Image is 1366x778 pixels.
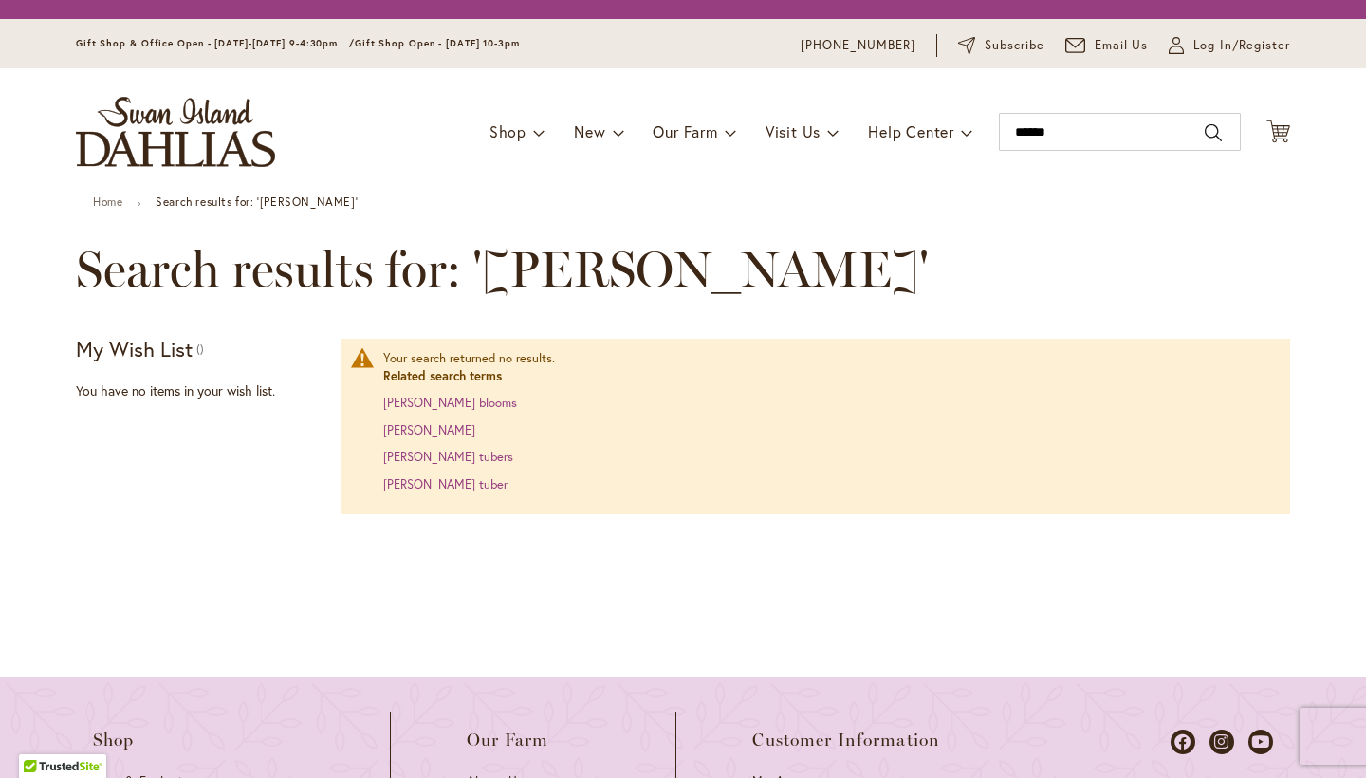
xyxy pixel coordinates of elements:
[467,731,548,750] span: Our Farm
[752,731,940,750] span: Customer Information
[868,121,954,141] span: Help Center
[76,37,355,49] span: Gift Shop & Office Open - [DATE]-[DATE] 9-4:30pm /
[1169,36,1290,55] a: Log In/Register
[985,36,1044,55] span: Subscribe
[383,422,475,438] a: [PERSON_NAME]
[383,395,517,411] a: [PERSON_NAME] blooms
[383,368,1271,386] dt: Related search terms
[355,37,520,49] span: Gift Shop Open - [DATE] 10-3pm
[1065,36,1149,55] a: Email Us
[93,194,122,209] a: Home
[93,731,135,750] span: Shop
[76,97,275,167] a: store logo
[383,350,1271,493] div: Your search returned no results.
[383,476,508,492] a: [PERSON_NAME] tuber
[1248,730,1273,754] a: Dahlias on Youtube
[1095,36,1149,55] span: Email Us
[766,121,821,141] span: Visit Us
[76,381,329,400] div: You have no items in your wish list.
[1171,730,1195,754] a: Dahlias on Facebook
[801,36,915,55] a: [PHONE_NUMBER]
[1209,730,1234,754] a: Dahlias on Instagram
[489,121,526,141] span: Shop
[653,121,717,141] span: Our Farm
[1205,118,1222,148] button: Search
[574,121,605,141] span: New
[383,449,513,465] a: [PERSON_NAME] tubers
[156,194,358,209] strong: Search results for: '[PERSON_NAME]'
[76,335,193,362] strong: My Wish List
[76,241,929,298] span: Search results for: '[PERSON_NAME]'
[1193,36,1290,55] span: Log In/Register
[958,36,1044,55] a: Subscribe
